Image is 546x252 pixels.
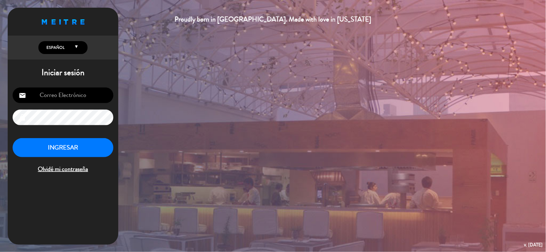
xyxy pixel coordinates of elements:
input: Correo Electrónico [13,87,113,103]
span: Español [45,45,65,51]
button: INGRESAR [13,138,113,157]
span: Olvidé mi contraseña [13,164,113,174]
i: email [19,92,26,99]
h1: Iniciar sesión [8,68,118,78]
div: v. [DATE] [524,241,543,249]
i: lock [19,114,26,121]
